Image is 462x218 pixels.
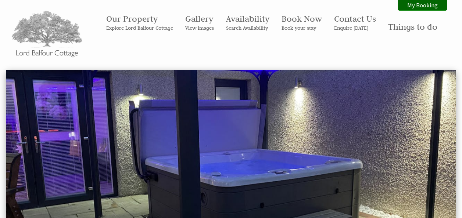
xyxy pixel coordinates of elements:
[282,13,322,31] a: Book NowBook your stay
[334,25,376,31] small: Enquire [DATE]
[334,13,376,31] a: Contact UsEnquire [DATE]
[10,10,84,59] img: Lord Balfour Cottage
[106,25,173,31] small: Explore Lord Balfour Cottage
[226,13,269,31] a: AvailabilitySearch Availability
[226,25,269,31] small: Search Availability
[282,25,322,31] small: Book your stay
[388,21,437,32] a: Things to do
[106,13,173,31] a: Our PropertyExplore Lord Balfour Cottage
[185,13,214,31] a: GalleryView images
[185,25,214,31] small: View images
